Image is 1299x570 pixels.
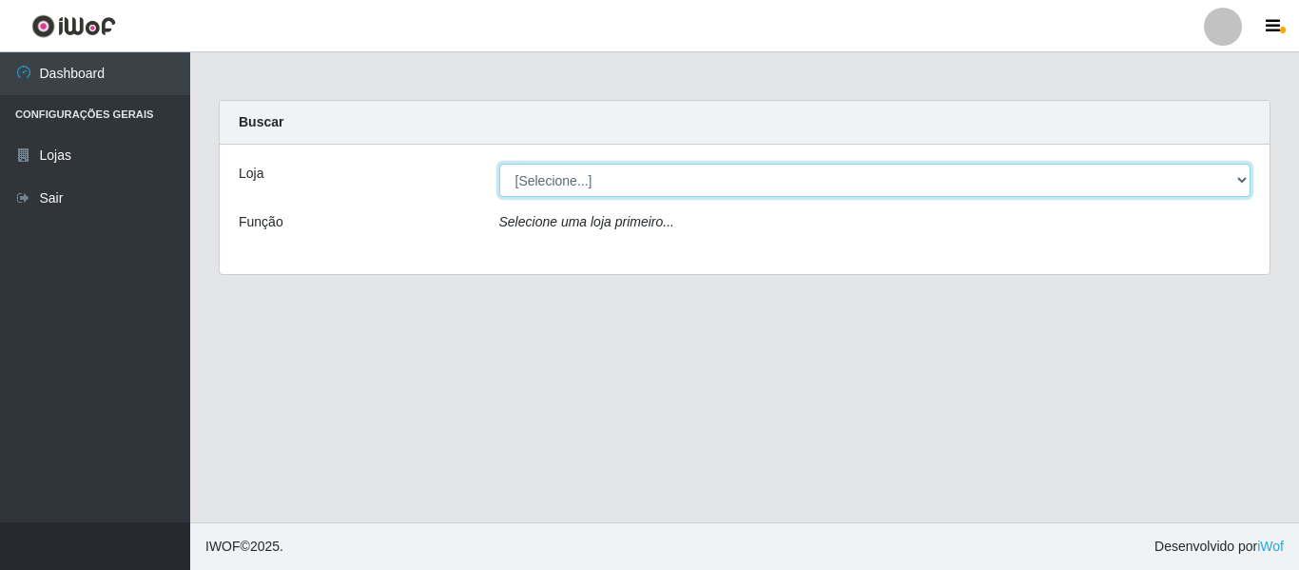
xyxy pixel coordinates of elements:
[239,164,263,184] label: Loja
[499,214,674,229] i: Selecione uma loja primeiro...
[31,14,116,38] img: CoreUI Logo
[205,537,283,557] span: © 2025 .
[205,539,241,554] span: IWOF
[239,212,283,232] label: Função
[1257,539,1284,554] a: iWof
[239,114,283,129] strong: Buscar
[1154,537,1284,557] span: Desenvolvido por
